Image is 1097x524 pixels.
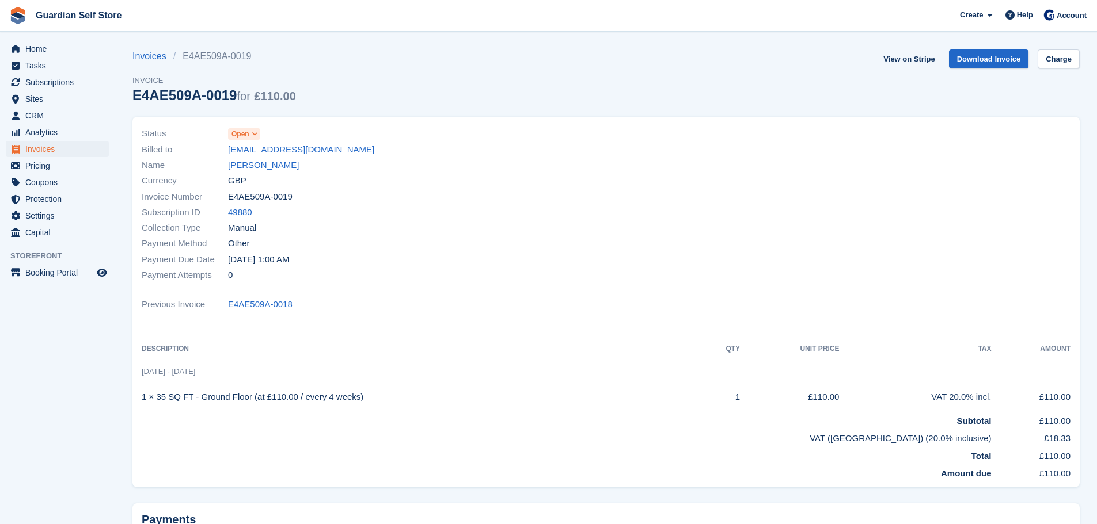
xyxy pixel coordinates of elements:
span: Invoice [132,75,296,86]
a: Preview store [95,266,109,280]
span: for [237,90,250,102]
a: menu [6,74,109,90]
a: Download Invoice [949,49,1029,68]
td: £110.00 [992,384,1071,410]
nav: breadcrumbs [132,49,296,63]
th: QTY [704,340,741,358]
span: Help [1017,9,1033,21]
span: Tasks [25,58,94,74]
span: 0 [228,269,233,282]
td: £110.00 [740,384,839,410]
a: Invoices [132,49,173,63]
a: menu [6,174,109,190]
span: Coupons [25,174,94,190]
span: Sites [25,91,94,107]
img: Tom Scott [1043,9,1055,21]
a: menu [6,265,109,281]
a: [EMAIL_ADDRESS][DOMAIN_NAME] [228,143,374,156]
span: Capital [25,224,94,240]
span: Open [231,129,249,139]
span: Invoices [25,141,94,157]
span: Account [1057,10,1087,21]
th: Description [142,340,704,358]
span: Manual [228,221,256,235]
span: Status [142,127,228,140]
td: £110.00 [992,462,1071,480]
span: Payment Attempts [142,269,228,282]
td: £18.33 [992,427,1071,445]
a: menu [6,58,109,74]
span: GBP [228,174,246,188]
span: Analytics [25,124,94,140]
td: £110.00 [992,445,1071,463]
a: menu [6,91,109,107]
a: menu [6,224,109,240]
td: 1 × 35 SQ FT - Ground Floor (at £110.00 / every 4 weeks) [142,384,704,410]
td: VAT ([GEOGRAPHIC_DATA]) (20.0% inclusive) [142,427,992,445]
div: VAT 20.0% incl. [839,391,991,404]
span: Booking Portal [25,265,94,281]
a: menu [6,108,109,124]
span: Name [142,159,228,172]
span: Other [228,237,250,250]
span: Storefront [10,250,115,262]
a: menu [6,208,109,224]
img: stora-icon-8386f47178a22dfd0bd8f6a31ec36ba5ce8667c1dd55bd0f319d3a0aa187defe.svg [9,7,26,24]
span: Collection Type [142,221,228,235]
span: Settings [25,208,94,224]
a: 49880 [228,206,252,219]
a: View on Stripe [879,49,939,68]
th: Amount [992,340,1071,358]
a: menu [6,141,109,157]
strong: Subtotal [957,416,992,426]
span: Billed to [142,143,228,156]
span: Payment Due Date [142,253,228,266]
span: Previous Invoice [142,298,228,311]
a: menu [6,41,109,57]
a: menu [6,158,109,174]
span: CRM [25,108,94,124]
span: Subscription ID [142,206,228,219]
th: Unit Price [740,340,839,358]
span: Invoice Number [142,190,228,204]
span: Protection [25,191,94,207]
span: Pricing [25,158,94,174]
th: Tax [839,340,991,358]
strong: Amount due [941,468,992,478]
span: Payment Method [142,237,228,250]
span: Subscriptions [25,74,94,90]
a: menu [6,191,109,207]
a: E4AE509A-0018 [228,298,293,311]
a: Charge [1038,49,1080,68]
span: Currency [142,174,228,188]
time: 2025-10-08 00:00:00 UTC [228,253,289,266]
span: Home [25,41,94,57]
div: E4AE509A-0019 [132,87,296,103]
span: £110.00 [254,90,295,102]
a: menu [6,124,109,140]
strong: Total [971,451,992,461]
td: £110.00 [992,410,1071,427]
span: [DATE] - [DATE] [142,367,195,376]
span: Create [960,9,983,21]
td: 1 [704,384,741,410]
a: Guardian Self Store [31,6,126,25]
span: E4AE509A-0019 [228,190,293,204]
a: Open [228,127,260,140]
a: [PERSON_NAME] [228,159,299,172]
